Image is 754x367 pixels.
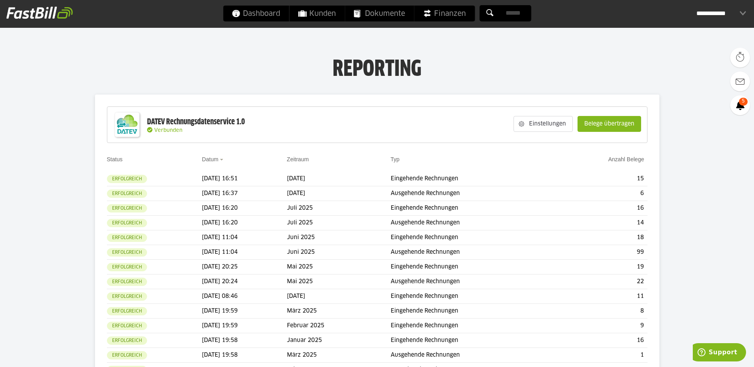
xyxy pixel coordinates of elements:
a: Status [107,156,123,162]
td: 1 [554,348,647,363]
a: Anzahl Belege [608,156,644,162]
td: Februar 2025 [287,319,391,333]
td: Ausgehende Rechnungen [391,216,555,230]
img: fastbill_logo_white.png [6,6,73,19]
td: 15 [554,172,647,186]
a: Typ [391,156,400,162]
a: 5 [730,95,750,115]
td: [DATE] 11:04 [202,245,287,260]
span: Finanzen [423,6,466,21]
sl-badge: Erfolgreich [107,278,147,286]
td: Juni 2025 [287,245,391,260]
td: [DATE] 19:58 [202,348,287,363]
span: Verbunden [154,128,182,133]
td: Eingehende Rechnungen [391,201,555,216]
td: [DATE] 20:25 [202,260,287,274]
td: Eingehende Rechnungen [391,289,555,304]
td: [DATE] 19:59 [202,304,287,319]
td: März 2025 [287,304,391,319]
a: Zeitraum [287,156,309,162]
sl-badge: Erfolgreich [107,175,147,183]
td: [DATE] [287,186,391,201]
a: Dokumente [345,6,414,21]
td: [DATE] 16:20 [202,201,287,216]
td: 16 [554,201,647,216]
span: Dashboard [232,6,280,21]
td: [DATE] [287,289,391,304]
td: Eingehende Rechnungen [391,230,555,245]
td: Juli 2025 [287,201,391,216]
sl-button: Belege übertragen [578,116,641,132]
sl-badge: Erfolgreich [107,219,147,227]
td: [DATE] 16:37 [202,186,287,201]
a: Datum [202,156,218,162]
td: 16 [554,333,647,348]
td: 6 [554,186,647,201]
td: 11 [554,289,647,304]
td: Eingehende Rechnungen [391,304,555,319]
td: [DATE] 11:04 [202,230,287,245]
td: 99 [554,245,647,260]
td: Januar 2025 [287,333,391,348]
td: 8 [554,304,647,319]
td: Eingehende Rechnungen [391,260,555,274]
a: Kunden [289,6,345,21]
sl-badge: Erfolgreich [107,204,147,212]
span: Dokumente [354,6,405,21]
td: [DATE] 16:51 [202,172,287,186]
sl-badge: Erfolgreich [107,263,147,271]
a: Finanzen [414,6,475,21]
td: 9 [554,319,647,333]
td: 19 [554,260,647,274]
td: Eingehende Rechnungen [391,172,555,186]
td: 18 [554,230,647,245]
sl-badge: Erfolgreich [107,234,147,242]
td: Mai 2025 [287,260,391,274]
sl-button: Einstellungen [514,116,573,132]
td: Eingehende Rechnungen [391,319,555,333]
td: [DATE] 16:20 [202,216,287,230]
td: Ausgehende Rechnungen [391,274,555,289]
td: [DATE] 20:24 [202,274,287,289]
td: Juni 2025 [287,230,391,245]
sl-badge: Erfolgreich [107,292,147,301]
sl-badge: Erfolgreich [107,189,147,198]
td: Juli 2025 [287,216,391,230]
sl-badge: Erfolgreich [107,248,147,257]
td: März 2025 [287,348,391,363]
td: [DATE] [287,172,391,186]
td: Ausgehende Rechnungen [391,348,555,363]
td: [DATE] 19:58 [202,333,287,348]
td: [DATE] 08:46 [202,289,287,304]
td: Ausgehende Rechnungen [391,186,555,201]
sl-badge: Erfolgreich [107,322,147,330]
iframe: Öffnet ein Widget, in dem Sie weitere Informationen finden [693,343,746,363]
span: 5 [739,98,748,106]
td: 14 [554,216,647,230]
sl-badge: Erfolgreich [107,351,147,359]
div: DATEV Rechnungsdatenservice 1.0 [147,117,245,127]
td: Eingehende Rechnungen [391,333,555,348]
sl-badge: Erfolgreich [107,307,147,315]
a: Dashboard [223,6,289,21]
td: Mai 2025 [287,274,391,289]
span: Kunden [298,6,336,21]
img: DATEV-Datenservice Logo [111,109,143,141]
h1: Reporting [79,56,675,77]
sl-badge: Erfolgreich [107,336,147,345]
td: Ausgehende Rechnungen [391,245,555,260]
img: sort_desc.gif [220,159,225,160]
td: 22 [554,274,647,289]
td: [DATE] 19:59 [202,319,287,333]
